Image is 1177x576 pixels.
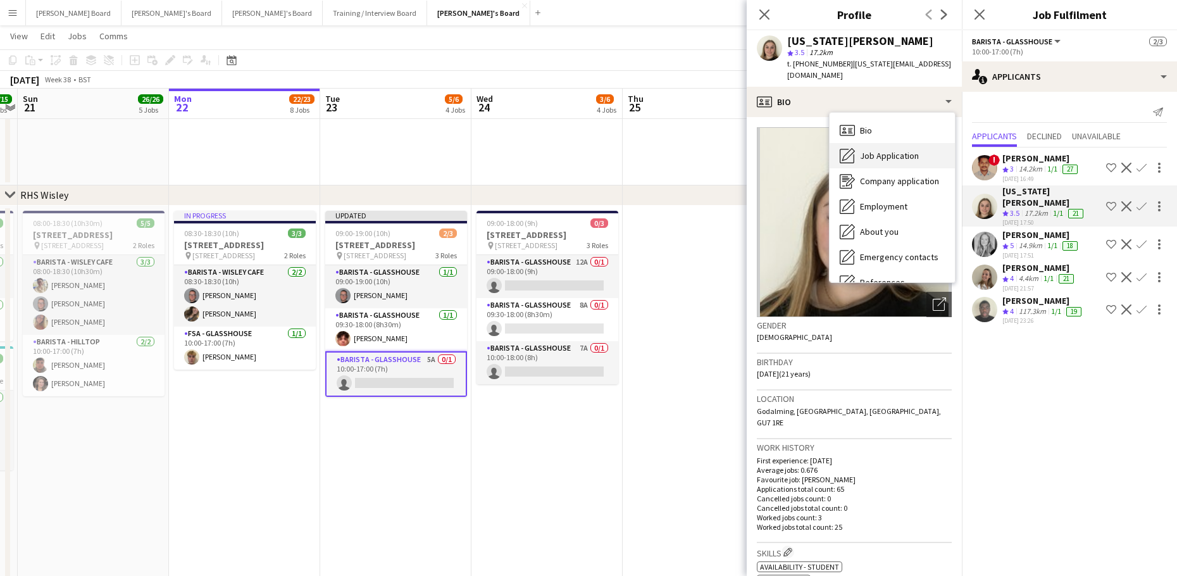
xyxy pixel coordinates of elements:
div: [DATE] 16:49 [1002,175,1080,183]
div: 18 [1062,241,1078,251]
span: 3/3 [288,229,306,238]
div: Applicants [962,61,1177,92]
span: Emergency contacts [860,251,938,263]
p: Cancelled jobs total count: 0 [757,503,952,513]
h3: Gender [757,320,952,331]
span: Applicants [972,132,1017,141]
span: [STREET_ADDRESS] [495,241,557,250]
span: Unavailable [1072,132,1121,141]
div: 27 [1062,165,1078,174]
span: Comms [99,30,128,42]
div: 09:00-18:00 (9h)0/3[STREET_ADDRESS] [STREET_ADDRESS]3 RolesBarista - Glasshouse12A0/109:00-18:00 ... [476,211,618,384]
div: [US_STATE][PERSON_NAME] [1002,185,1101,208]
span: Bio [860,125,872,136]
h3: Job Fulfilment [962,6,1177,23]
h3: [STREET_ADDRESS] [174,239,316,251]
div: Bio [830,118,955,143]
span: 08:30-18:30 (10h) [184,229,239,238]
span: 4 [1010,273,1014,283]
div: RHS Wisley [20,189,68,201]
span: Godalming, [GEOGRAPHIC_DATA], [GEOGRAPHIC_DATA], GU7 1RE [757,406,941,427]
span: 2 Roles [133,241,154,250]
app-job-card: In progress08:30-18:30 (10h)3/3[STREET_ADDRESS] [STREET_ADDRESS]2 RolesBarista - Wisley Cafe2/208... [174,211,316,370]
div: 117.3km [1016,306,1049,317]
app-skills-label: 1/1 [1047,241,1057,250]
span: Edit [40,30,55,42]
span: 2/3 [1149,37,1167,46]
div: 4 Jobs [445,105,465,115]
h3: [STREET_ADDRESS] [325,239,467,251]
app-skills-label: 1/1 [1053,208,1063,218]
p: Favourite job: [PERSON_NAME] [757,475,952,484]
h3: [STREET_ADDRESS] [23,229,165,241]
p: First experience: [DATE] [757,456,952,465]
app-card-role: FSA - Glasshouse1/110:00-17:00 (7h)[PERSON_NAME] [174,327,316,370]
div: 17.2km [1022,208,1050,219]
span: Thu [628,93,644,104]
div: 8 Jobs [290,105,314,115]
span: [STREET_ADDRESS] [192,251,255,260]
app-card-role: Barista - Hilltop2/210:00-17:00 (7h)[PERSON_NAME][PERSON_NAME] [23,335,165,396]
div: Job Application [830,143,955,168]
div: 14.9km [1016,241,1045,251]
span: 09:00-18:00 (9h) [487,218,538,228]
h3: [STREET_ADDRESS] [476,229,618,241]
span: References [860,277,905,288]
span: Job Application [860,150,919,161]
div: About you [830,219,955,244]
h3: Location [757,393,952,404]
span: 21 [21,100,38,115]
button: Training / Interview Board [323,1,427,25]
span: Tue [325,93,340,104]
button: [PERSON_NAME]'s Board [427,1,530,25]
span: View [10,30,28,42]
span: 5 [1010,241,1014,250]
span: 08:00-18:30 (10h30m) [33,218,103,228]
button: Barista - Glasshouse [972,37,1062,46]
div: 4 Jobs [597,105,616,115]
span: 23 [323,100,340,115]
div: Company application [830,168,955,194]
button: [PERSON_NAME]'s Board [222,1,323,25]
app-card-role: Barista - Glasshouse12A0/109:00-18:00 (9h) [476,255,618,298]
app-skills-label: 1/1 [1047,164,1057,173]
div: Bio [747,87,962,117]
div: 21 [1059,274,1074,284]
span: [STREET_ADDRESS] [344,251,406,260]
span: 22/23 [289,94,314,104]
h3: Work history [757,442,952,453]
span: 3 Roles [435,251,457,260]
div: In progress [174,211,316,221]
span: Employment [860,201,907,212]
span: 0/3 [590,218,608,228]
span: 3.5 [795,47,804,57]
div: [DATE] 21:57 [1002,284,1076,292]
p: Cancelled jobs count: 0 [757,494,952,503]
app-card-role: Barista - Wisley Cafe3/308:00-18:30 (10h30m)[PERSON_NAME][PERSON_NAME][PERSON_NAME] [23,255,165,335]
img: Crew avatar or photo [757,127,952,317]
div: Employment [830,194,955,219]
div: 4.4km [1016,273,1041,284]
div: 5 Jobs [139,105,163,115]
button: [PERSON_NAME] Board [26,1,121,25]
span: About you [860,226,899,237]
app-card-role: Barista - Wisley Cafe2/208:30-18:30 (10h)[PERSON_NAME][PERSON_NAME] [174,265,316,327]
div: [PERSON_NAME] [1002,229,1080,241]
app-card-role: Barista - Glasshouse1/109:00-19:00 (10h)[PERSON_NAME] [325,265,467,308]
span: 4 [1010,306,1014,316]
span: Jobs [68,30,87,42]
span: [DATE] (21 years) [757,369,811,379]
div: [DATE] 23:26 [1002,316,1084,325]
span: Sun [23,93,38,104]
span: | [US_STATE][EMAIL_ADDRESS][DOMAIN_NAME] [787,59,951,80]
button: [PERSON_NAME]'s Board [121,1,222,25]
div: [DATE] 17:51 [1002,251,1080,260]
div: Updated [325,211,467,221]
span: 25 [626,100,644,115]
span: 24 [475,100,493,115]
span: 17.2km [807,47,835,57]
h3: Birthday [757,356,952,368]
app-card-role: Barista - Glasshouse1/109:30-18:00 (8h30m)[PERSON_NAME] [325,308,467,351]
span: 22 [172,100,192,115]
